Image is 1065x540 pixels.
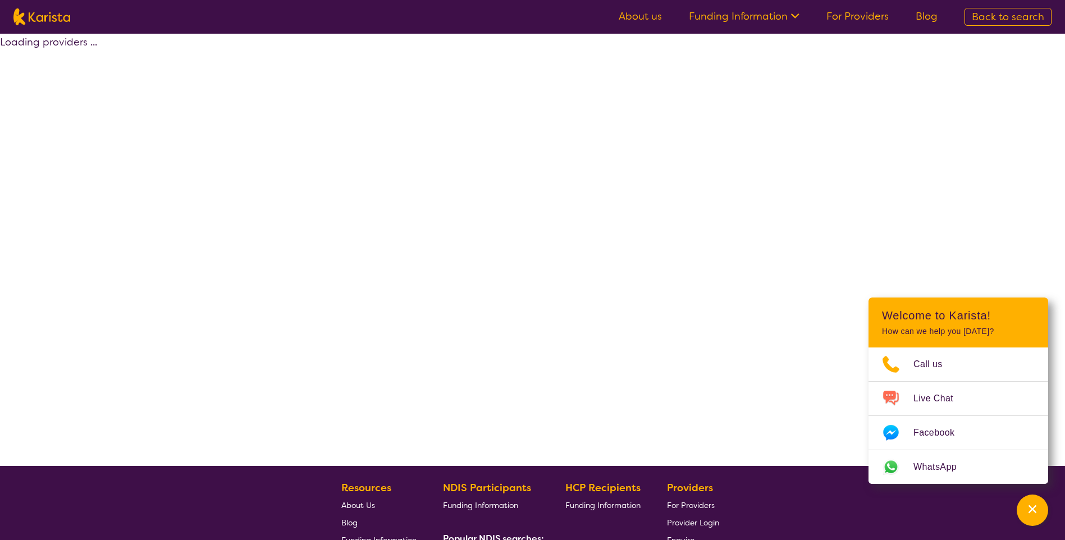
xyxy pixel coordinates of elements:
[913,356,956,373] span: Call us
[667,514,719,531] a: Provider Login
[826,10,889,23] a: For Providers
[341,518,358,528] span: Blog
[667,481,713,495] b: Providers
[443,481,531,495] b: NDIS Participants
[341,500,375,510] span: About Us
[882,327,1035,336] p: How can we help you [DATE]?
[13,8,70,25] img: Karista logo
[565,500,641,510] span: Funding Information
[667,500,715,510] span: For Providers
[341,481,391,495] b: Resources
[667,496,719,514] a: For Providers
[882,309,1035,322] h2: Welcome to Karista!
[443,500,518,510] span: Funding Information
[565,481,641,495] b: HCP Recipients
[869,347,1048,484] ul: Choose channel
[869,298,1048,484] div: Channel Menu
[565,496,641,514] a: Funding Information
[965,8,1052,26] a: Back to search
[667,518,719,528] span: Provider Login
[1017,495,1048,526] button: Channel Menu
[913,424,968,441] span: Facebook
[443,496,540,514] a: Funding Information
[341,496,417,514] a: About Us
[341,514,417,531] a: Blog
[916,10,938,23] a: Blog
[972,10,1044,24] span: Back to search
[689,10,799,23] a: Funding Information
[913,459,970,475] span: WhatsApp
[869,450,1048,484] a: Web link opens in a new tab.
[619,10,662,23] a: About us
[913,390,967,407] span: Live Chat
